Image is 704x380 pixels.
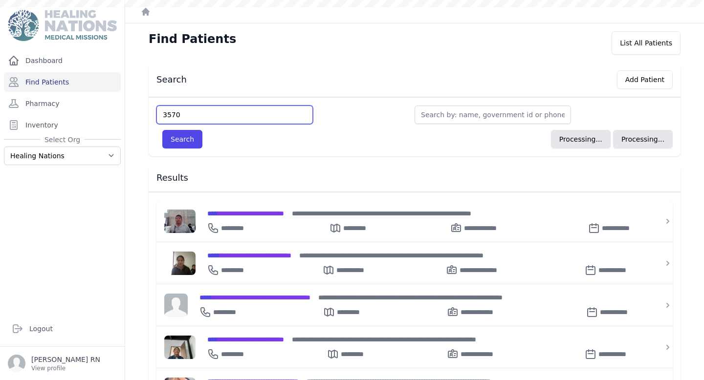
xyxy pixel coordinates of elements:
[31,355,100,364] p: [PERSON_NAME] RN
[156,172,673,184] h3: Results
[41,135,84,145] span: Select Org
[613,130,673,148] button: Processing...
[8,355,117,372] a: [PERSON_NAME] RN View profile
[617,70,673,89] button: Add Patient
[164,210,196,233] img: H6wfSkw3fH1FAAAAJXRFWHRkYXRlOmNyZWF0ZQAyMDI0LTAyLTIzVDE1OjAwOjM3KzAwOjAwEnW8PgAAACV0RVh0ZGF0ZTptb...
[164,294,188,317] img: person-242608b1a05df3501eefc295dc1bc67a.jpg
[415,106,571,124] input: Search by: name, government id or phone
[164,252,196,275] img: wewYL2AAAAJXRFWHRkYXRlOmNyZWF0ZQAyMDI1LTA2LTIzVDE1OjA0OjQ4KzAwOjAwGVMMlgAAACV0RVh0ZGF0ZTptb2RpZnk...
[8,319,117,338] a: Logout
[4,51,121,70] a: Dashboard
[156,74,187,85] h3: Search
[4,115,121,135] a: Inventory
[164,336,196,359] img: B3REad0xz7hSAAAAJXRFWHRkYXRlOmNyZWF0ZQAyMDI1LTA2LTI0VDE0OjQzOjQyKzAwOjAwz0ka0wAAACV0RVh0ZGF0ZTptb...
[4,94,121,113] a: Pharmacy
[612,31,681,55] div: List All Patients
[31,364,100,372] p: View profile
[8,10,116,41] img: Medical Missions EMR
[551,130,611,148] button: Processing...
[156,106,313,124] input: Find by: id
[149,31,236,47] h1: Find Patients
[4,72,121,92] a: Find Patients
[162,130,202,148] button: Search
